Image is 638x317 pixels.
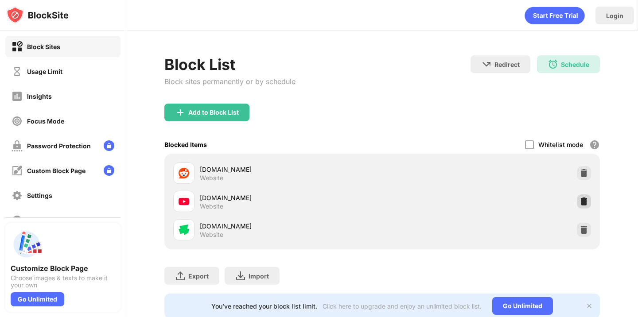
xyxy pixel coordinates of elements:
[27,167,86,174] div: Custom Block Page
[11,274,115,289] div: Choose images & texts to make it your own
[164,141,207,148] div: Blocked Items
[200,221,382,231] div: [DOMAIN_NAME]
[12,66,23,77] img: time-usage-off.svg
[27,216,46,224] div: About
[188,109,239,116] div: Add to Block List
[323,302,482,310] div: Click here to upgrade and enjoy an unlimited block list.
[12,116,23,127] img: focus-off.svg
[188,272,209,280] div: Export
[561,61,589,68] div: Schedule
[12,165,23,176] img: customize-block-page-off.svg
[11,264,115,273] div: Customize Block Page
[179,196,189,207] img: favicons
[211,302,317,310] div: You’ve reached your block list limit.
[200,193,382,202] div: [DOMAIN_NAME]
[11,228,43,260] img: push-custom-page.svg
[249,272,269,280] div: Import
[12,140,23,151] img: password-protection-off.svg
[179,168,189,178] img: favicons
[606,12,623,19] div: Login
[12,91,23,102] img: insights-off.svg
[27,93,52,100] div: Insights
[164,55,296,73] div: Block List
[27,68,62,75] div: Usage Limit
[492,297,553,315] div: Go Unlimited
[27,43,60,50] div: Block Sites
[179,224,189,235] img: favicons
[11,292,64,306] div: Go Unlimited
[586,302,593,309] img: x-button.svg
[200,174,223,182] div: Website
[27,142,91,150] div: Password Protection
[12,190,23,201] img: settings-off.svg
[200,202,223,210] div: Website
[27,117,64,125] div: Focus Mode
[200,231,223,239] div: Website
[494,61,520,68] div: Redirect
[164,77,296,86] div: Block sites permanently or by schedule
[525,7,585,24] div: animation
[104,165,114,176] img: lock-menu.svg
[12,215,23,226] img: about-off.svg
[200,165,382,174] div: [DOMAIN_NAME]
[12,41,23,52] img: block-on.svg
[104,140,114,151] img: lock-menu.svg
[6,6,69,24] img: logo-blocksite.svg
[27,192,52,199] div: Settings
[538,141,583,148] div: Whitelist mode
